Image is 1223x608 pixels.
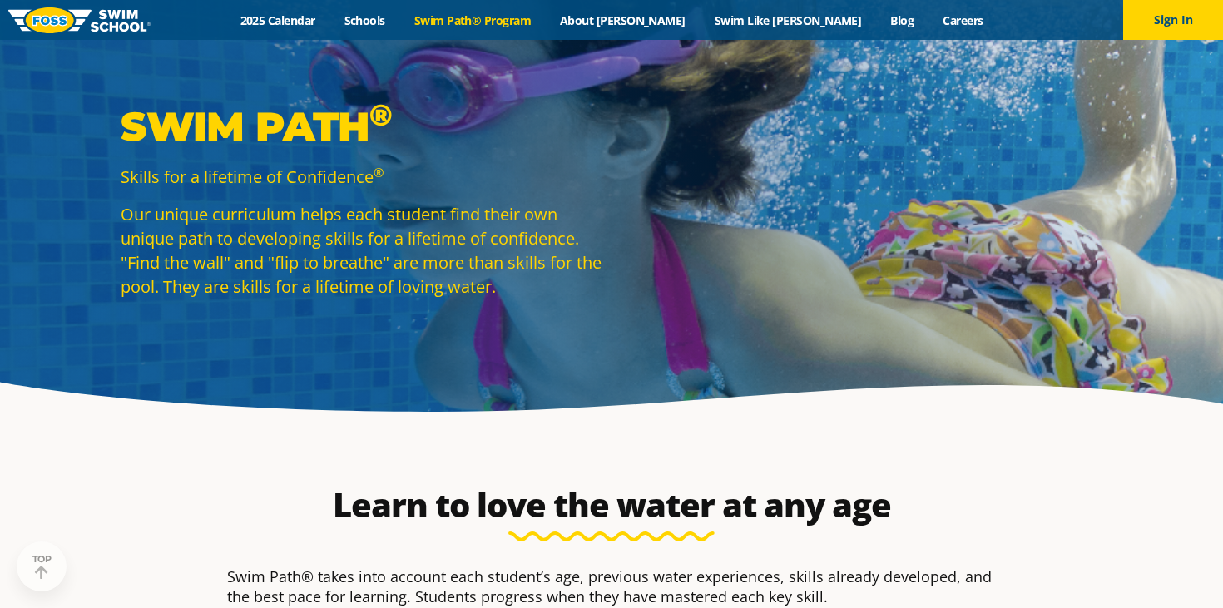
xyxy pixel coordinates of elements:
a: Careers [928,12,998,28]
p: Our unique curriculum helps each student find their own unique path to developing skills for a li... [121,202,603,299]
a: Blog [876,12,928,28]
a: About [PERSON_NAME] [546,12,701,28]
sup: ® [374,164,384,180]
a: Swim Like [PERSON_NAME] [700,12,876,28]
h2: Learn to love the water at any age [219,485,1004,525]
p: Swim Path [121,101,603,151]
a: 2025 Calendar [225,12,329,28]
a: Schools [329,12,399,28]
sup: ® [369,96,392,133]
p: Skills for a lifetime of Confidence [121,165,603,189]
div: TOP [32,554,52,580]
img: FOSS Swim School Logo [8,7,151,33]
a: Swim Path® Program [399,12,545,28]
p: Swim Path® takes into account each student’s age, previous water experiences, skills already deve... [227,566,996,606]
